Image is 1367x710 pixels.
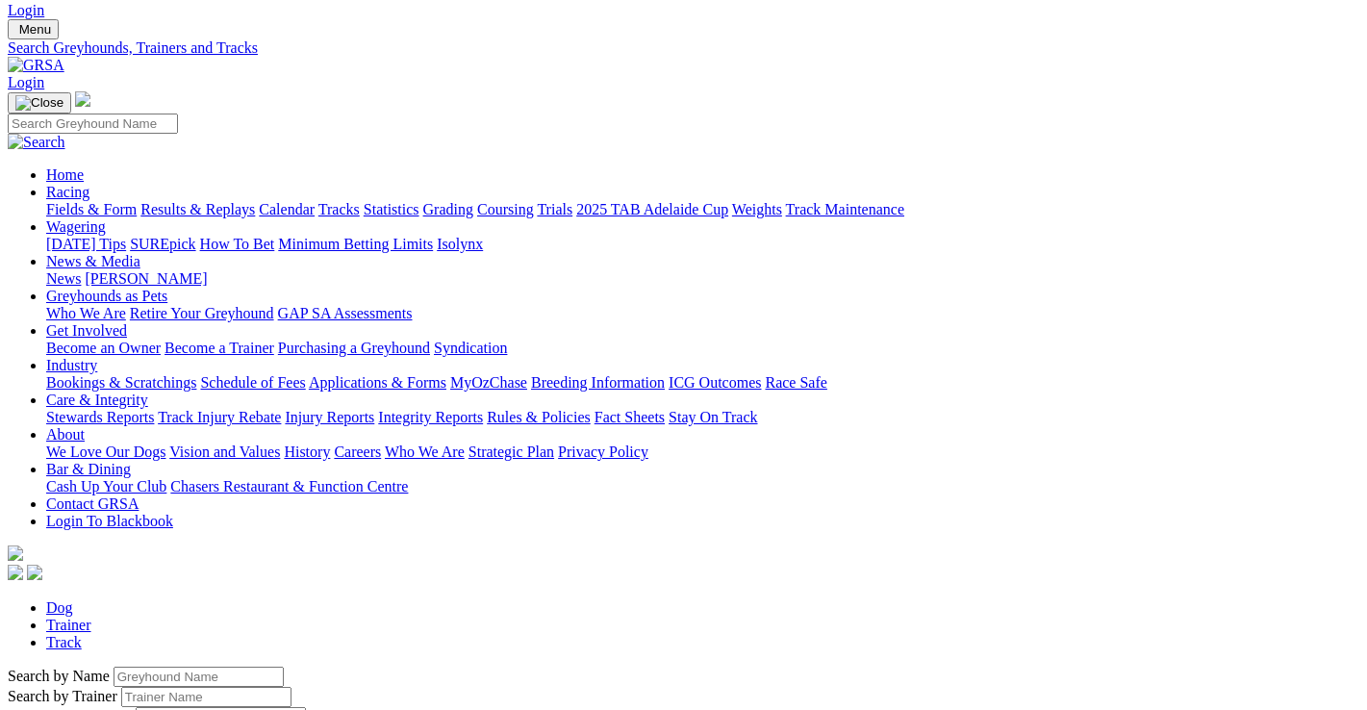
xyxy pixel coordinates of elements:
[558,444,648,460] a: Privacy Policy
[8,114,178,134] input: Search
[165,340,274,356] a: Become a Trainer
[200,236,275,252] a: How To Bet
[46,461,131,477] a: Bar & Dining
[786,201,904,217] a: Track Maintenance
[46,270,1359,288] div: News & Media
[158,409,281,425] a: Track Injury Rebate
[15,95,63,111] img: Close
[169,444,280,460] a: Vision and Values
[27,565,42,580] img: twitter.svg
[8,19,59,39] button: Toggle navigation
[8,92,71,114] button: Toggle navigation
[434,340,507,356] a: Syndication
[46,201,1359,218] div: Racing
[46,617,91,633] a: Trainer
[8,39,1359,57] a: Search Greyhounds, Trainers and Tracks
[46,599,73,616] a: Dog
[278,236,433,252] a: Minimum Betting Limits
[595,409,665,425] a: Fact Sheets
[46,426,85,443] a: About
[46,444,165,460] a: We Love Our Dogs
[130,236,195,252] a: SUREpick
[531,374,665,391] a: Breeding Information
[46,322,127,339] a: Get Involved
[46,409,1359,426] div: Care & Integrity
[46,218,106,235] a: Wagering
[46,236,126,252] a: [DATE] Tips
[669,374,761,391] a: ICG Outcomes
[46,513,173,529] a: Login To Blackbook
[765,374,826,391] a: Race Safe
[130,305,274,321] a: Retire Your Greyhound
[46,201,137,217] a: Fields & Form
[75,91,90,107] img: logo-grsa-white.png
[46,340,1359,357] div: Get Involved
[46,236,1359,253] div: Wagering
[46,634,82,650] a: Track
[200,374,305,391] a: Schedule of Fees
[285,409,374,425] a: Injury Reports
[46,478,166,494] a: Cash Up Your Club
[19,22,51,37] span: Menu
[46,253,140,269] a: News & Media
[46,288,167,304] a: Greyhounds as Pets
[46,340,161,356] a: Become an Owner
[46,478,1359,495] div: Bar & Dining
[8,57,64,74] img: GRSA
[450,374,527,391] a: MyOzChase
[114,667,284,687] input: Search by Greyhound name
[378,409,483,425] a: Integrity Reports
[46,357,97,373] a: Industry
[334,444,381,460] a: Careers
[732,201,782,217] a: Weights
[8,2,44,18] a: Login
[46,184,89,200] a: Racing
[278,305,413,321] a: GAP SA Assessments
[8,565,23,580] img: facebook.svg
[437,236,483,252] a: Isolynx
[309,374,446,391] a: Applications & Forms
[284,444,330,460] a: History
[8,688,117,704] label: Search by Trainer
[278,340,430,356] a: Purchasing a Greyhound
[468,444,554,460] a: Strategic Plan
[537,201,572,217] a: Trials
[364,201,419,217] a: Statistics
[46,166,84,183] a: Home
[576,201,728,217] a: 2025 TAB Adelaide Cup
[46,409,154,425] a: Stewards Reports
[46,495,139,512] a: Contact GRSA
[487,409,591,425] a: Rules & Policies
[8,668,110,684] label: Search by Name
[140,201,255,217] a: Results & Replays
[385,444,465,460] a: Who We Are
[46,270,81,287] a: News
[170,478,408,494] a: Chasers Restaurant & Function Centre
[477,201,534,217] a: Coursing
[46,305,1359,322] div: Greyhounds as Pets
[46,444,1359,461] div: About
[46,374,196,391] a: Bookings & Scratchings
[318,201,360,217] a: Tracks
[46,392,148,408] a: Care & Integrity
[121,687,291,707] input: Search by Trainer name
[46,305,126,321] a: Who We Are
[8,134,65,151] img: Search
[46,374,1359,392] div: Industry
[423,201,473,217] a: Grading
[85,270,207,287] a: [PERSON_NAME]
[259,201,315,217] a: Calendar
[669,409,757,425] a: Stay On Track
[8,545,23,561] img: logo-grsa-white.png
[8,74,44,90] a: Login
